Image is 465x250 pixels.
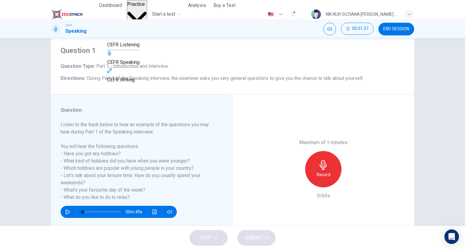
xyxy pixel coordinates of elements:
span: Practice [127,2,145,7]
button: Record [305,151,341,187]
button: END SESSION [378,23,414,35]
h6: 0/60s [317,192,330,199]
h6: Listen to the track below to hear an example of the questions you may hear during Part 1 of the S... [61,121,215,201]
span: Buy a Test [213,2,236,9]
h6: Question : [61,107,215,114]
span: CEFR Writing [107,77,135,83]
img: ELTC logo [51,8,83,20]
span: During Part 1 of the Speaking interview, the examiner asks you very general questions to give you... [87,75,364,81]
h1: Speaking [65,28,87,35]
div: CEFR Writing [107,68,140,84]
h4: Question 1 [61,46,404,55]
span: CEFR [65,23,72,28]
span: Dashboard [99,2,122,9]
button: Start a test [150,9,183,20]
img: Profile picture [311,9,321,19]
h6: Record [317,171,330,178]
button: Click to see the audio transcription [150,206,160,218]
h6: Question Type : [61,63,404,70]
a: ELTC logo [51,8,97,20]
span: Part 1 - Introduction and Interview [95,63,168,69]
span: CEFR Listening [107,42,140,48]
div: NIK NUR SUZIANA [PERSON_NAME] [PERSON_NAME] [326,11,397,18]
div: Open Intercom Messenger [444,229,459,244]
img: en [267,12,275,17]
span: END SESSION [383,27,409,31]
span: 00:01:37 [352,26,368,31]
div: CEFR Listening [107,33,140,48]
div: Mute [323,23,336,35]
h6: Directions : [61,75,404,82]
div: CEFR Speaking [107,50,140,66]
button: 00:01:37 [341,23,374,35]
span: 00m 49s [126,206,147,218]
span: Analysis [188,2,206,9]
span: CEFR Speaking [107,59,140,65]
div: Hide [341,23,374,35]
h6: Maximum of 1 minutes [299,139,348,146]
span: Start a test [152,11,175,18]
